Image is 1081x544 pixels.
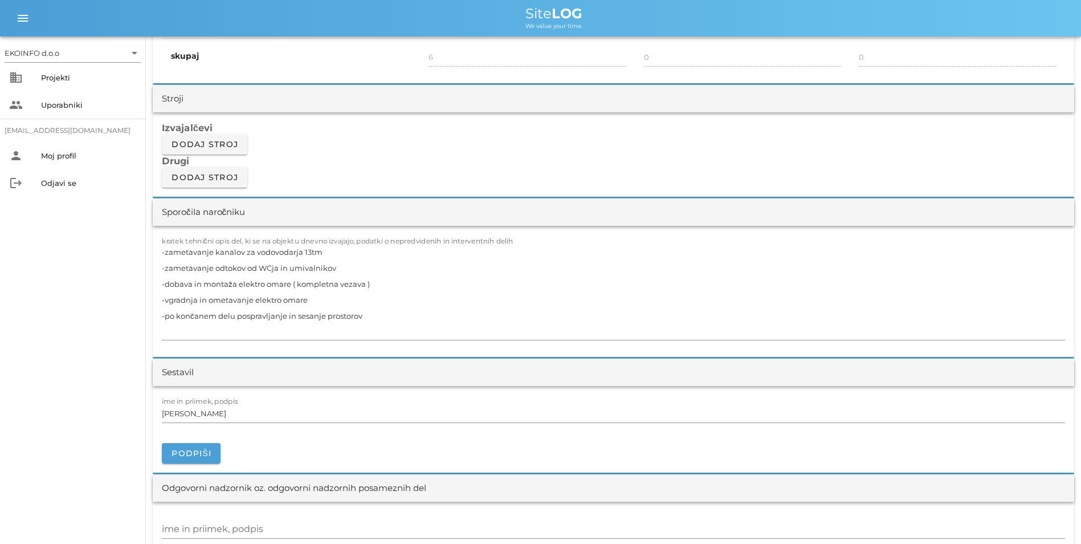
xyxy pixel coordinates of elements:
[41,151,137,160] div: Moj profil
[5,44,141,62] div: EKOINFO d.o.o
[171,172,238,182] span: Dodaj stroj
[162,121,1065,134] h3: Izvajalčevi
[162,397,238,406] label: ime in priimek, podpis
[171,448,211,458] span: Podpiši
[9,71,23,84] i: business
[162,237,513,246] label: kratek tehnični opis del, ki se na objektu dnevno izvajajo, podatki o nepredvidenih in interventn...
[525,22,582,30] span: We value your time.
[525,5,582,22] span: Site
[9,149,23,163] i: person
[162,155,1065,167] h3: Drugi
[918,421,1081,544] div: Pripomoček za klepet
[162,482,426,495] div: Odgovorni nadzornik oz. odgovorni nadzornih posameznih del
[162,167,247,188] button: Dodaj stroj
[41,178,137,188] div: Odjavi se
[162,206,245,219] div: Sporočila naročniku
[16,11,30,25] i: menu
[41,100,137,109] div: Uporabniki
[162,92,183,105] div: Stroji
[9,98,23,112] i: people
[162,134,247,155] button: Dodaj stroj
[171,51,199,61] b: skupaj
[171,139,238,149] span: Dodaj stroj
[162,366,194,379] div: Sestavil
[162,443,221,464] button: Podpiši
[9,176,23,190] i: logout
[128,46,141,60] i: arrow_drop_down
[552,5,582,22] b: LOG
[918,421,1081,544] iframe: Chat Widget
[41,73,137,82] div: Projekti
[5,48,59,58] div: EKOINFO d.o.o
